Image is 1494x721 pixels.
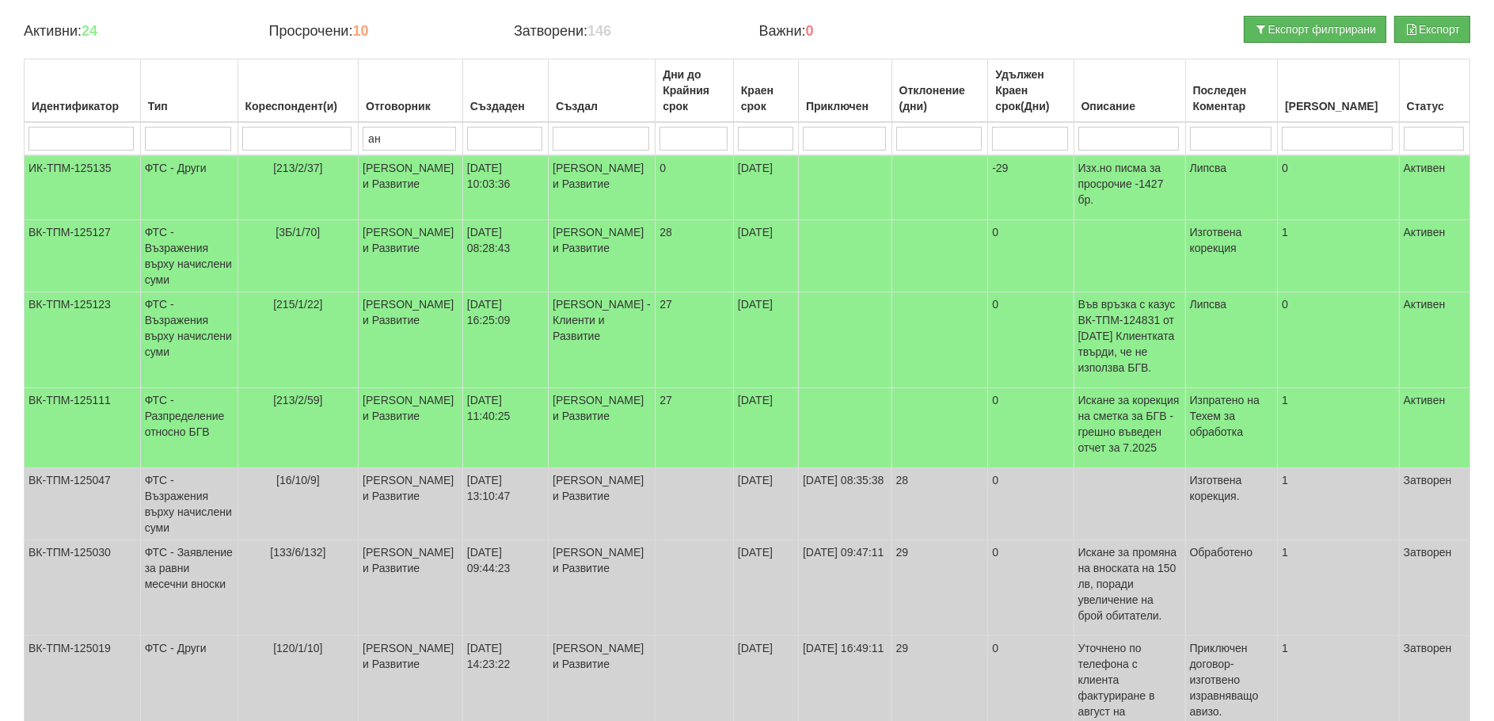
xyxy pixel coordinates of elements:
span: 28 [660,226,672,238]
span: 27 [660,394,672,406]
td: Затворен [1399,540,1469,636]
b: 0 [806,23,814,39]
td: [DATE] 08:28:43 [462,220,548,292]
td: [DATE] [733,388,798,468]
span: Приключен договор- изготвено изравняващо авизо. [1190,642,1259,718]
div: Приключен [803,95,888,117]
td: [DATE] 16:25:09 [462,292,548,388]
div: Идентификатор [29,95,136,117]
td: [PERSON_NAME] и Развитие [359,388,463,468]
div: Създал [553,95,651,117]
td: [DATE] [733,292,798,388]
td: [DATE] 09:44:23 [462,540,548,636]
div: Краен срок [738,79,794,117]
td: ВК-ТПМ-125047 [25,468,141,540]
td: [PERSON_NAME] и Развитие [549,540,656,636]
td: 0 [988,540,1074,636]
button: Експорт [1394,16,1470,43]
td: [DATE] [733,540,798,636]
td: [PERSON_NAME] и Развитие [359,220,463,292]
th: Тип: No sort applied, activate to apply an ascending sort [140,59,238,123]
td: 0 [1278,292,1400,388]
h4: Просрочени: [268,24,489,40]
td: [DATE] [733,468,798,540]
th: Брой Файлове: No sort applied, activate to apply an ascending sort [1278,59,1400,123]
td: 1 [1278,220,1400,292]
b: 24 [82,23,97,39]
th: Създал: No sort applied, activate to apply an ascending sort [549,59,656,123]
div: Описание [1078,95,1181,117]
th: Идентификатор: No sort applied, activate to apply an ascending sort [25,59,141,123]
th: Кореспондент(и): No sort applied, activate to apply an ascending sort [238,59,359,123]
span: [3Б/1/70] [276,226,320,238]
td: [PERSON_NAME] и Развитие [359,292,463,388]
td: ФТС - Възражения върху начислени суми [140,468,238,540]
td: 0 [988,388,1074,468]
td: [PERSON_NAME] и Развитие [359,155,463,220]
td: 1 [1278,540,1400,636]
span: [16/10/9] [276,474,320,486]
span: [215/1/22] [273,298,322,311]
td: ФТС - Възражения върху начислени суми [140,292,238,388]
td: 1 [1278,468,1400,540]
span: Липсва [1190,298,1227,311]
th: Отговорник: No sort applied, activate to apply an ascending sort [359,59,463,123]
h4: Затворени: [514,24,735,40]
span: [213/2/37] [273,162,322,174]
div: [PERSON_NAME] [1282,95,1395,117]
span: [133/6/132] [270,546,325,559]
td: 0 [1278,155,1400,220]
th: Описание: No sort applied, activate to apply an ascending sort [1074,59,1185,123]
p: Искане за промяна на вноската на 150 лв, поради увеличение на брой обитатели. [1078,544,1181,624]
td: ФТС - Разпределение относно БГВ [140,388,238,468]
div: Статус [1404,95,1465,117]
td: ФТС - Заявление за равни месечни вноски [140,540,238,636]
td: 1 [1278,388,1400,468]
span: Липсва [1190,162,1227,174]
span: Изпратено на Техем за обработка [1190,394,1260,438]
div: Кореспондент(и) [242,95,355,117]
td: Активен [1399,292,1469,388]
td: [DATE] 08:35:38 [798,468,891,540]
p: Изх.но писма за просрочие -1427 бр. [1078,160,1181,208]
span: Обработено [1190,546,1253,559]
th: Дни до Крайния срок: No sort applied, activate to apply an ascending sort [656,59,734,123]
th: Създаден: No sort applied, activate to apply an ascending sort [462,59,548,123]
td: [PERSON_NAME] и Развитие [549,155,656,220]
td: Активен [1399,220,1469,292]
th: Удължен Краен срок(Дни): No sort applied, activate to apply an ascending sort [988,59,1074,123]
td: [DATE] 13:10:47 [462,468,548,540]
span: [213/2/59] [273,394,322,406]
td: ВК-ТПМ-125030 [25,540,141,636]
button: Експорт филтрирани [1244,16,1386,43]
td: 29 [891,540,988,636]
b: 146 [587,23,611,39]
td: ИК-ТПМ-125135 [25,155,141,220]
td: [DATE] [733,155,798,220]
td: 28 [891,468,988,540]
div: Последен Коментар [1190,79,1273,117]
td: -29 [988,155,1074,220]
span: 0 [660,162,666,174]
h4: Активни: [24,24,245,40]
div: Тип [145,95,234,117]
td: 0 [988,292,1074,388]
div: Удължен Краен срок(Дни) [992,63,1069,117]
td: ФТС - Възражения върху начислени суми [140,220,238,292]
h4: Важни: [758,24,979,40]
th: Отклонение (дни): No sort applied, activate to apply an ascending sort [891,59,988,123]
div: Отговорник [363,95,458,117]
td: ВК-ТПМ-125127 [25,220,141,292]
td: ВК-ТПМ-125123 [25,292,141,388]
td: Активен [1399,155,1469,220]
p: Във връзка с казус ВК-ТПМ-124831 от [DATE] Клиентката твърди, че не използва БГВ. [1078,296,1181,376]
th: Приключен: No sort applied, activate to apply an ascending sort [798,59,891,123]
td: [DATE] 10:03:36 [462,155,548,220]
td: [DATE] 09:47:11 [798,540,891,636]
td: 0 [988,468,1074,540]
td: [DATE] 11:40:25 [462,388,548,468]
b: 10 [352,23,368,39]
span: Изготвена корекция [1190,226,1242,254]
td: Затворен [1399,468,1469,540]
p: Искане за корекция на сметка за БГВ - грешно въведен отчет за 7.2025 [1078,392,1181,456]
